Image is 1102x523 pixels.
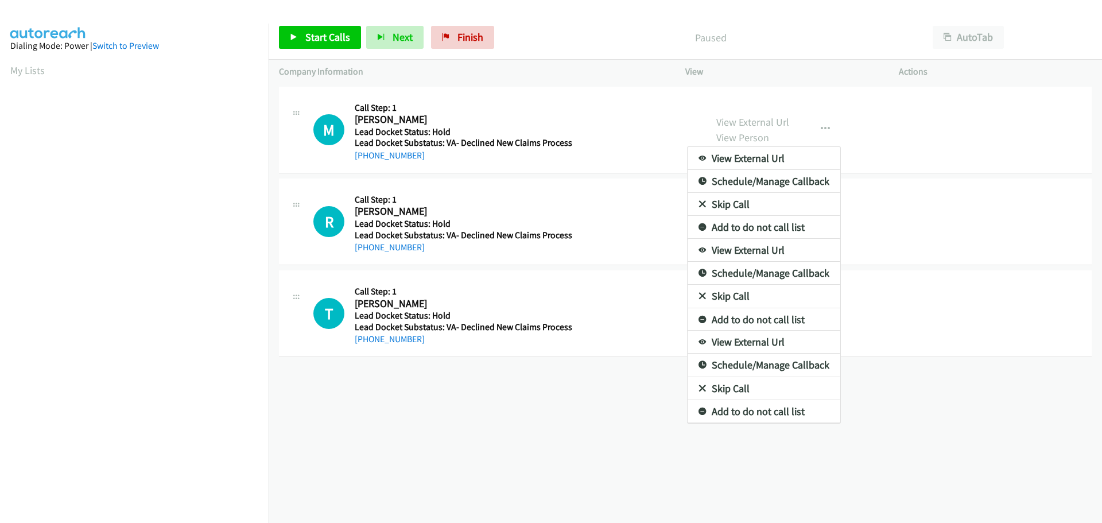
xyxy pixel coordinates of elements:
[688,147,840,170] a: View External Url
[688,308,840,331] a: Add to do not call list
[688,193,840,216] a: Skip Call
[688,377,840,400] a: Skip Call
[92,40,159,51] a: Switch to Preview
[688,354,840,377] a: Schedule/Manage Callback
[688,262,840,285] a: Schedule/Manage Callback
[688,170,840,193] a: Schedule/Manage Callback
[688,331,840,354] a: View External Url
[688,285,840,308] a: Skip Call
[10,39,258,53] div: Dialing Mode: Power |
[10,64,45,77] a: My Lists
[688,239,840,262] a: View External Url
[688,400,840,423] a: Add to do not call list
[688,216,840,239] a: Add to do not call list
